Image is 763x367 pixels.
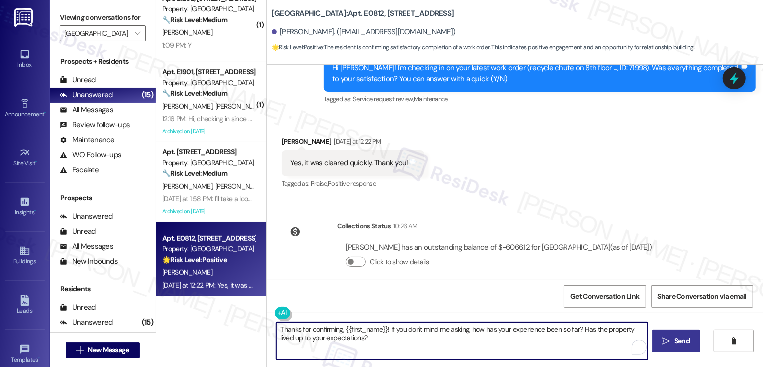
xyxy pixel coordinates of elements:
[663,337,670,345] i: 
[658,291,747,302] span: Share Conversation via email
[5,242,45,269] a: Buildings
[311,179,328,188] span: Praise ,
[60,302,96,313] div: Unread
[324,92,756,106] div: Tagged as:
[60,135,115,145] div: Maintenance
[161,125,256,138] div: Archived on [DATE]
[139,87,156,103] div: (15)
[162,114,615,123] div: 12:16 PM: Hi, checking in since we have not heard a response back on the carpet cleaning. Do you ...
[162,15,227,24] strong: 🔧 Risk Level: Medium
[135,29,140,37] i: 
[60,317,113,328] div: Unanswered
[162,281,327,290] div: [DATE] at 12:22 PM: Yes, it was cleared quickly. Thank you!
[276,322,648,360] textarea: To enrich screen reader interactions, please activate Accessibility in Grammarly extension settings
[564,285,646,308] button: Get Conversation Link
[215,182,265,191] span: [PERSON_NAME]
[5,193,45,220] a: Insights •
[162,78,255,88] div: Property: [GEOGRAPHIC_DATA]
[88,345,129,355] span: New Message
[331,136,381,147] div: [DATE] at 12:22 PM
[414,95,448,103] span: Maintenance
[162,158,255,168] div: Property: [GEOGRAPHIC_DATA]
[36,158,37,165] span: •
[162,255,227,264] strong: 🌟 Risk Level: Positive
[570,291,639,302] span: Get Conversation Link
[353,95,414,103] span: Service request review ,
[60,165,99,175] div: Escalate
[272,8,454,19] b: [GEOGRAPHIC_DATA]: Apt. E0812, [STREET_ADDRESS]
[60,10,146,25] label: Viewing conversations for
[346,242,652,253] div: [PERSON_NAME] has an outstanding balance of $-6066.12 for [GEOGRAPHIC_DATA] (as of [DATE])
[76,346,84,354] i: 
[60,256,118,267] div: New Inbounds
[162,268,212,277] span: [PERSON_NAME]
[34,207,36,214] span: •
[66,342,140,358] button: New Message
[5,144,45,171] a: Site Visit •
[60,211,113,222] div: Unanswered
[139,315,156,330] div: (15)
[50,193,156,203] div: Prospects
[730,337,738,345] i: 
[162,67,255,77] div: Apt. E1901, [STREET_ADDRESS]
[282,136,424,150] div: [PERSON_NAME]
[60,90,113,100] div: Unanswered
[162,169,227,178] strong: 🔧 Risk Level: Medium
[272,27,456,37] div: [PERSON_NAME]. ([EMAIL_ADDRESS][DOMAIN_NAME])
[162,102,215,111] span: [PERSON_NAME]
[162,182,215,191] span: [PERSON_NAME]
[60,120,130,130] div: Review follow-ups
[161,205,256,218] div: Archived on [DATE]
[272,43,323,51] strong: 🌟 Risk Level: Positive
[215,102,265,111] span: [PERSON_NAME]
[290,158,408,168] div: Yes, it was cleared quickly. Thank you!
[38,355,40,362] span: •
[60,241,113,252] div: All Messages
[652,330,701,352] button: Send
[60,226,96,237] div: Unread
[282,176,424,191] div: Tagged as:
[5,46,45,73] a: Inbox
[332,63,740,84] div: Hi [PERSON_NAME]! I'm checking in on your latest work order (recycle chute on 8th floor ..., ID: ...
[162,28,212,37] span: [PERSON_NAME]
[162,147,255,157] div: Apt. [STREET_ADDRESS]
[44,109,46,116] span: •
[60,105,113,115] div: All Messages
[5,292,45,319] a: Leads
[162,194,516,203] div: [DATE] at 1:58 PM: I'll take a look to see if the Pelotons have been repaired when I return to [G...
[272,42,695,53] span: : The resident is confirming satisfactory completion of a work order. This indicates positive eng...
[14,8,35,27] img: ResiDesk Logo
[162,244,255,254] div: Property: [GEOGRAPHIC_DATA]
[651,285,753,308] button: Share Conversation via email
[391,221,418,231] div: 10:26 AM
[337,221,391,231] div: Collections Status
[162,233,255,244] div: Apt. E0812, [STREET_ADDRESS]
[162,41,191,50] div: 1:09 PM: Y
[162,4,255,14] div: Property: [GEOGRAPHIC_DATA]
[328,179,376,188] span: Positive response
[60,75,96,85] div: Unread
[50,284,156,294] div: Residents
[674,336,690,346] span: Send
[370,257,429,267] label: Click to show details
[50,56,156,67] div: Prospects + Residents
[64,25,130,41] input: All communities
[60,150,121,160] div: WO Follow-ups
[162,89,227,98] strong: 🔧 Risk Level: Medium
